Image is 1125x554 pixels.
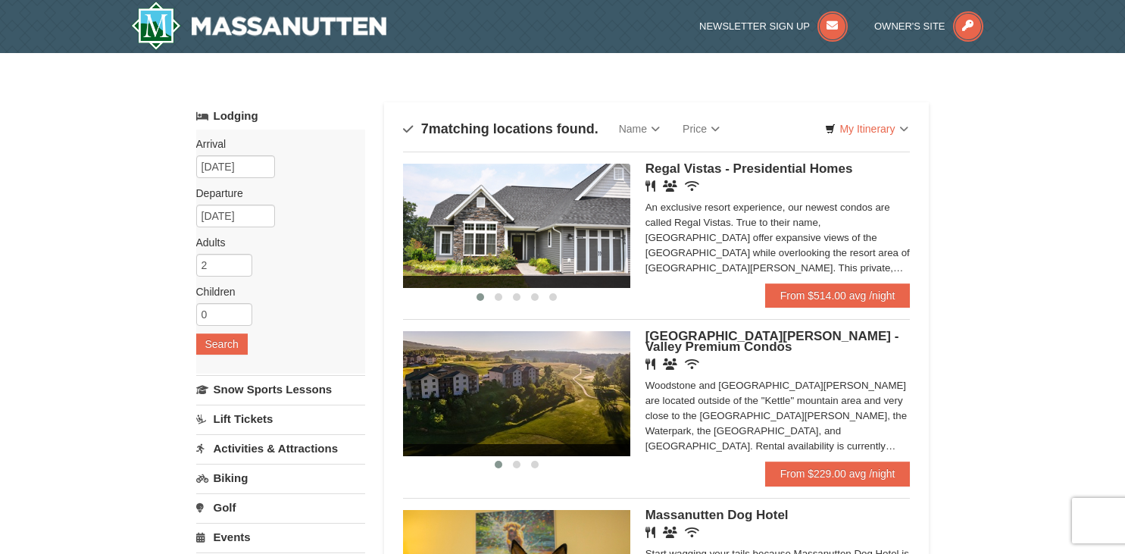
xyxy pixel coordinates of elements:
a: Massanutten Resort [131,2,387,50]
a: Price [671,114,731,144]
a: Biking [196,464,365,492]
a: Activities & Attractions [196,434,365,462]
span: 7 [421,121,429,136]
i: Banquet Facilities [663,527,677,538]
span: Massanutten Dog Hotel [645,508,789,522]
div: Woodstone and [GEOGRAPHIC_DATA][PERSON_NAME] are located outside of the "Kettle" mountain area an... [645,378,911,454]
i: Banquet Facilities [663,180,677,192]
a: Events [196,523,365,551]
a: Newsletter Sign Up [699,20,848,32]
div: An exclusive resort experience, our newest condos are called Regal Vistas. True to their name, [G... [645,200,911,276]
span: [GEOGRAPHIC_DATA][PERSON_NAME] - Valley Premium Condos [645,329,899,354]
a: Snow Sports Lessons [196,375,365,403]
a: Owner's Site [874,20,983,32]
button: Search [196,333,248,355]
a: Name [608,114,671,144]
label: Children [196,284,354,299]
label: Arrival [196,136,354,152]
i: Restaurant [645,358,655,370]
i: Banquet Facilities [663,358,677,370]
a: Lodging [196,102,365,130]
a: From $229.00 avg /night [765,462,911,486]
span: Regal Vistas - Presidential Homes [645,161,853,176]
img: Massanutten Resort Logo [131,2,387,50]
a: My Itinerary [815,117,917,140]
h4: matching locations found. [403,121,598,136]
label: Departure [196,186,354,201]
i: Restaurant [645,527,655,538]
span: Owner's Site [874,20,945,32]
a: From $514.00 avg /night [765,283,911,308]
i: Restaurant [645,180,655,192]
a: Lift Tickets [196,405,365,433]
i: Wireless Internet (free) [685,358,699,370]
label: Adults [196,235,354,250]
i: Wireless Internet (free) [685,180,699,192]
i: Wireless Internet (free) [685,527,699,538]
a: Golf [196,493,365,521]
span: Newsletter Sign Up [699,20,810,32]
